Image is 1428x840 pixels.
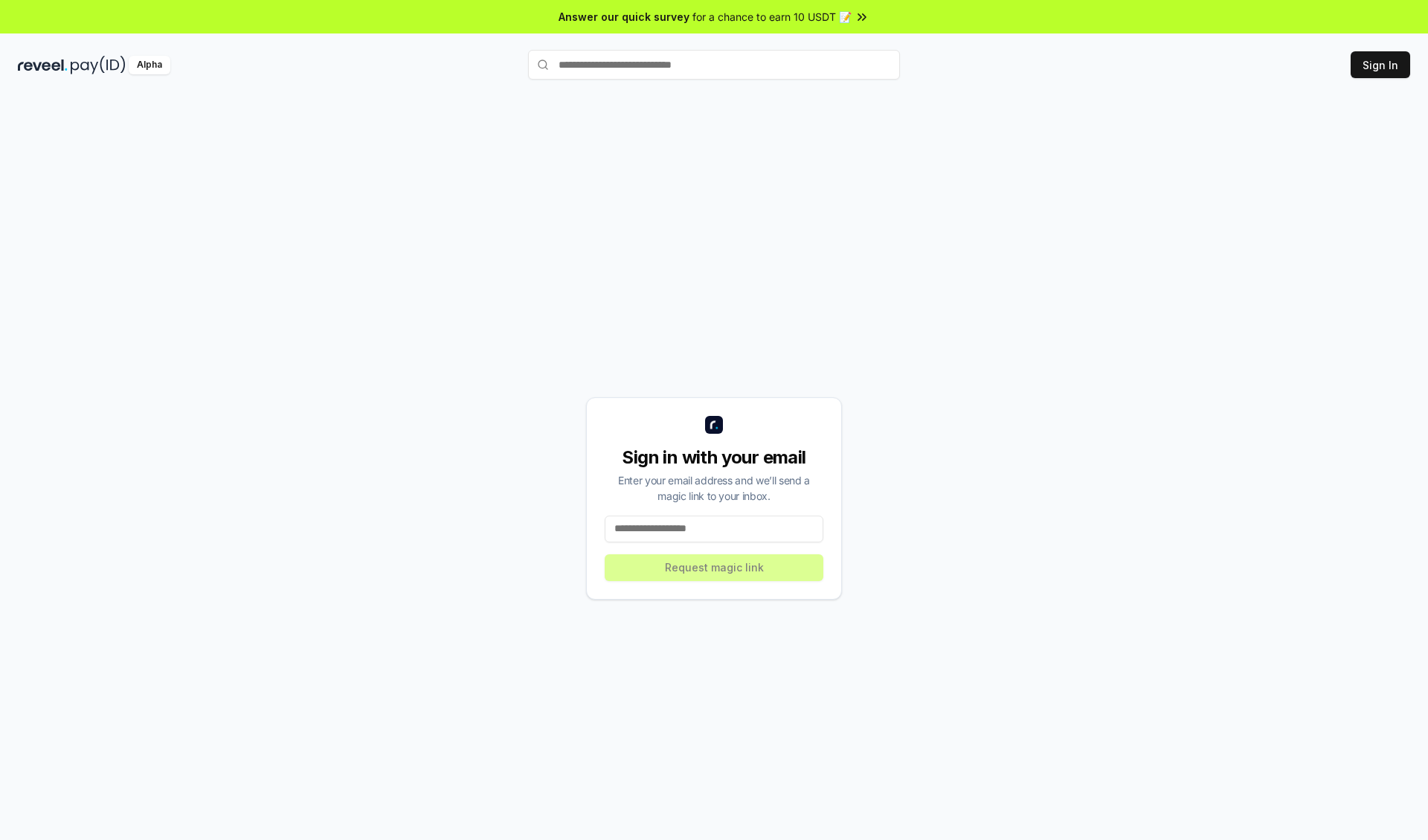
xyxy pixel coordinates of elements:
button: Sign In [1351,51,1410,78]
span: for a chance to earn 10 USDT 📝 [692,9,852,25]
img: reveel_dark [18,56,68,74]
span: Answer our quick survey [559,9,689,25]
div: Alpha [129,56,170,74]
div: Sign in with your email [605,446,823,469]
div: Enter your email address and we’ll send a magic link to your inbox. [605,472,823,504]
img: logo_small [705,416,723,434]
img: pay_id [71,56,126,74]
